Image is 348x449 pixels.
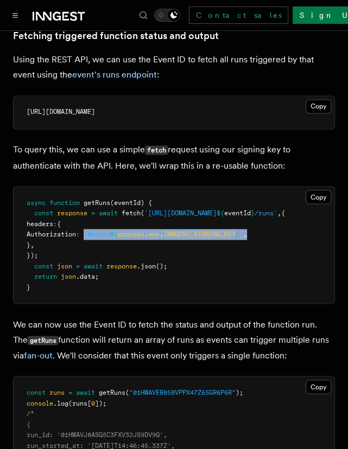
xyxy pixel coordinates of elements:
[243,230,247,238] span: ,
[49,388,65,396] span: runs
[24,350,53,360] a: fan-out
[27,420,30,428] span: {
[68,399,91,407] span: (runs[
[145,145,168,155] code: fetch
[137,262,156,270] span: .json
[57,262,72,270] span: json
[28,336,58,345] code: getRuns
[13,52,335,82] p: Using the REST API, we can use the Event ID to fetch all runs triggered by that event using the :
[306,190,331,204] button: Copy
[91,209,95,216] span: =
[236,230,239,238] span: }
[137,9,150,22] button: Find something...
[99,209,118,216] span: await
[34,272,57,280] span: return
[163,230,236,238] span: INNGEST_SIGNING_KEY
[57,209,87,216] span: response
[72,69,157,80] a: event's runs endpoint
[30,241,34,248] span: ,
[27,230,76,238] span: Authorization
[76,230,80,238] span: :
[27,251,38,259] span: });
[224,209,251,216] span: eventId
[118,230,144,238] span: process
[13,317,335,363] p: We can now use the Event ID to fetch the status and output of the function run. The function will...
[34,209,53,216] span: const
[13,142,335,173] p: To query this, we can use a simple request using our signing key to authenticate with the API. He...
[125,388,129,396] span: (
[53,399,68,407] span: .log
[27,283,30,291] span: }
[306,380,331,394] button: Copy
[91,399,95,407] span: 0
[27,241,30,248] span: }
[76,388,95,396] span: await
[129,388,236,396] span: "01HWAVEB858VPPX47Z65GR6P6R"
[144,209,217,216] span: `[URL][DOMAIN_NAME]
[27,388,46,396] span: const
[84,230,110,238] span: `Bearer
[13,28,219,43] a: Fetching triggered function status and output
[27,108,95,116] span: [URL][DOMAIN_NAME]
[84,198,110,206] span: getRuns
[57,220,61,227] span: {
[236,388,243,396] span: );
[76,262,80,270] span: =
[27,431,167,438] span: run_id: '01HWAVJ8ASQ5C3FXV32JS9DV9Q',
[106,262,137,270] span: response
[281,209,285,216] span: {
[9,9,22,22] button: Toggle navigation
[255,209,277,216] span: /runs`
[84,262,103,270] span: await
[76,272,99,280] span: .data;
[27,198,46,206] span: async
[122,209,141,216] span: fetch
[148,230,160,238] span: env
[239,230,243,238] span: `
[160,230,163,238] span: .
[68,388,72,396] span: =
[141,209,144,216] span: (
[61,272,76,280] span: json
[277,209,281,216] span: ,
[34,262,53,270] span: const
[27,399,53,407] span: console
[53,220,57,227] span: :
[156,262,167,270] span: ();
[27,220,53,227] span: headers
[189,7,288,24] a: Contact sales
[217,209,224,216] span: ${
[27,441,175,449] span: run_started_at: '[DATE]T14:46:45.337Z',
[110,198,152,206] span: (eventId) {
[95,399,106,407] span: ]);
[306,99,331,113] button: Copy
[99,388,125,396] span: getRuns
[251,209,255,216] span: }
[144,230,148,238] span: .
[49,198,80,206] span: function
[154,9,180,22] button: Toggle dark mode
[110,230,118,238] span: ${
